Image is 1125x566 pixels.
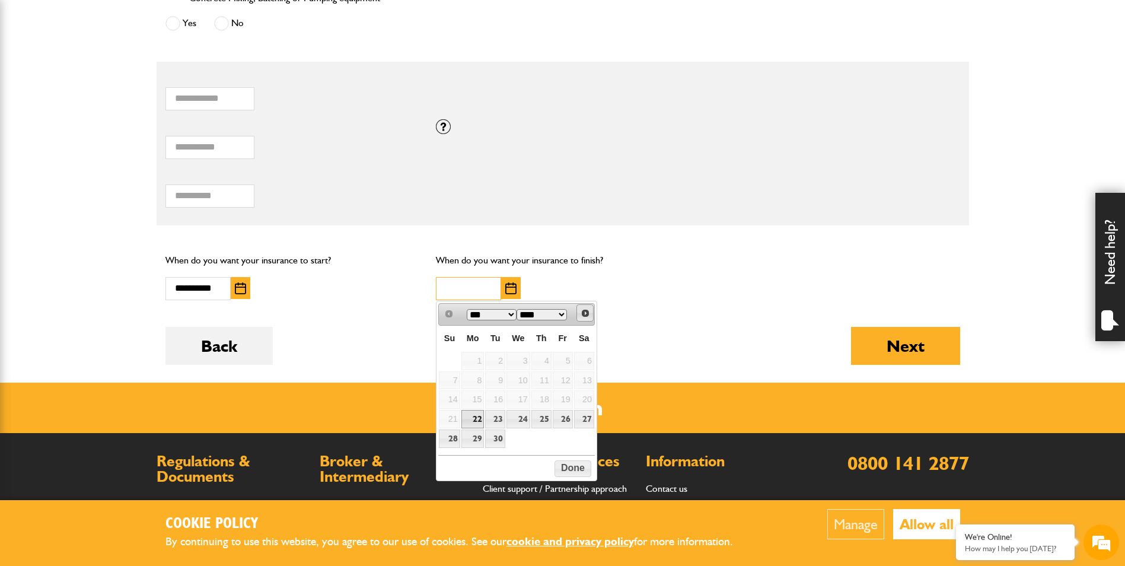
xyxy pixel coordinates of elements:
img: d_20077148190_company_1631870298795_20077148190 [20,66,50,82]
button: Back [165,327,273,365]
span: Next [581,309,590,318]
a: FCA authorisation [157,498,226,509]
span: Thursday [536,333,547,343]
h2: Information [646,454,797,469]
div: We're Online! [965,532,1066,542]
input: Enter your last name [15,110,216,136]
span: Friday [559,333,567,343]
p: When do you want your insurance to finish? [436,253,689,268]
h2: Broker & Intermediary [320,454,471,484]
input: Enter your email address [15,145,216,171]
img: Choose date [505,282,517,294]
a: 30 [485,430,505,448]
a: Next [576,304,594,322]
img: Choose date [235,282,246,294]
a: 28 [439,430,460,448]
div: Minimize live chat window [195,6,223,34]
a: 24 [506,410,530,428]
span: Sunday [444,333,455,343]
div: Chat with us now [62,66,199,82]
span: Monday [467,333,479,343]
div: Need help? [1095,193,1125,341]
p: By continuing to use this website, you agree to our use of cookies. See our for more information. [165,533,753,551]
span: Saturday [579,333,589,343]
a: 26 [553,410,573,428]
input: Enter your phone number [15,180,216,206]
em: Start Chat [161,365,215,381]
span: Tuesday [490,333,501,343]
a: Contact us [646,483,687,494]
a: Client support / Partnership approach [483,483,627,494]
textarea: Type your message and hit 'Enter' [15,215,216,355]
label: No [214,16,244,31]
button: Manage [827,509,884,539]
a: cookie and privacy policy [506,535,634,548]
a: JCB Wholesale Division [320,498,411,509]
h2: Regulations & Documents [157,454,308,484]
a: Careers [646,498,677,509]
a: 25 [531,410,552,428]
button: Next [851,327,960,365]
a: 22 [461,410,485,428]
a: 23 [485,410,505,428]
label: Yes [165,16,196,31]
p: When do you want your insurance to start? [165,253,419,268]
button: Done [554,460,591,477]
a: 0800 141 2877 [847,451,969,475]
a: 29 [461,430,485,448]
p: How may I help you today? [965,544,1066,553]
span: Wednesday [512,333,524,343]
h2: Cookie Policy [165,515,753,533]
a: 27 [574,410,594,428]
button: Allow all [893,509,960,539]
